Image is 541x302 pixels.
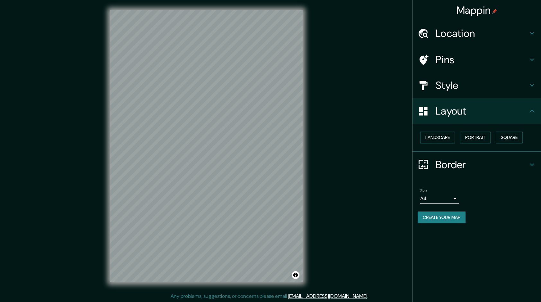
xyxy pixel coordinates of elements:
[420,132,455,143] button: Landscape
[436,105,528,117] h4: Layout
[369,292,370,300] div: .
[460,132,491,143] button: Portrait
[412,21,541,46] div: Location
[412,152,541,177] div: Border
[436,53,528,66] h4: Pins
[412,98,541,124] div: Layout
[110,10,303,282] canvas: Map
[457,4,497,17] h4: Mappin
[492,9,497,14] img: pin-icon.png
[418,211,466,223] button: Create your map
[171,292,368,300] p: Any problems, suggestions, or concerns please email .
[412,73,541,98] div: Style
[292,271,299,279] button: Toggle attribution
[288,293,367,299] a: [EMAIL_ADDRESS][DOMAIN_NAME]
[368,292,369,300] div: .
[496,132,523,143] button: Square
[420,194,459,204] div: A4
[484,277,534,295] iframe: Help widget launcher
[436,79,528,92] h4: Style
[420,188,427,193] label: Size
[436,27,528,40] h4: Location
[436,158,528,171] h4: Border
[412,47,541,73] div: Pins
